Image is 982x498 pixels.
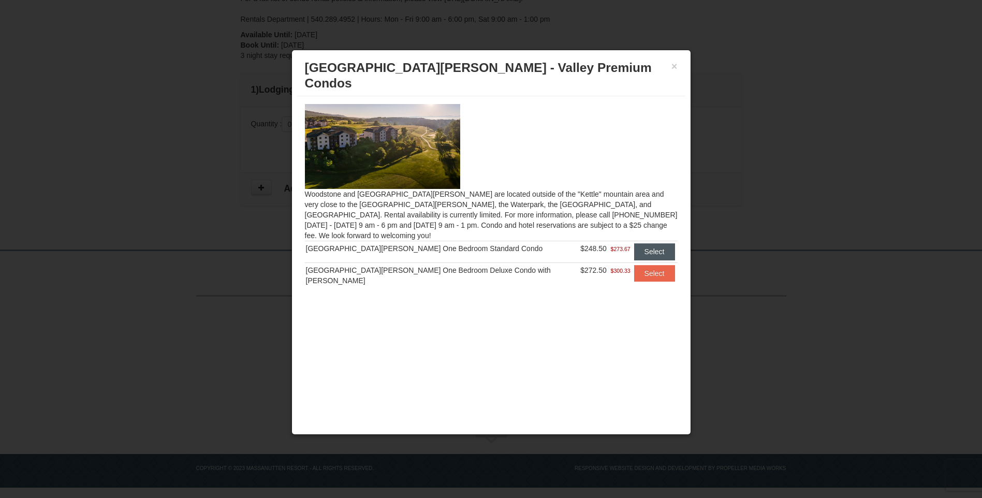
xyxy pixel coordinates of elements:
[580,266,607,274] span: $272.50
[306,243,579,254] div: [GEOGRAPHIC_DATA][PERSON_NAME] One Bedroom Standard Condo
[580,244,607,253] span: $248.50
[634,265,675,282] button: Select
[611,266,631,276] span: $300.33
[611,244,631,254] span: $273.67
[634,243,675,260] button: Select
[671,61,678,71] button: ×
[297,96,685,306] div: Woodstone and [GEOGRAPHIC_DATA][PERSON_NAME] are located outside of the "Kettle" mountain area an...
[305,61,652,90] span: [GEOGRAPHIC_DATA][PERSON_NAME] - Valley Premium Condos
[306,265,579,286] div: [GEOGRAPHIC_DATA][PERSON_NAME] One Bedroom Deluxe Condo with [PERSON_NAME]
[305,104,460,189] img: 19219041-4-ec11c166.jpg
